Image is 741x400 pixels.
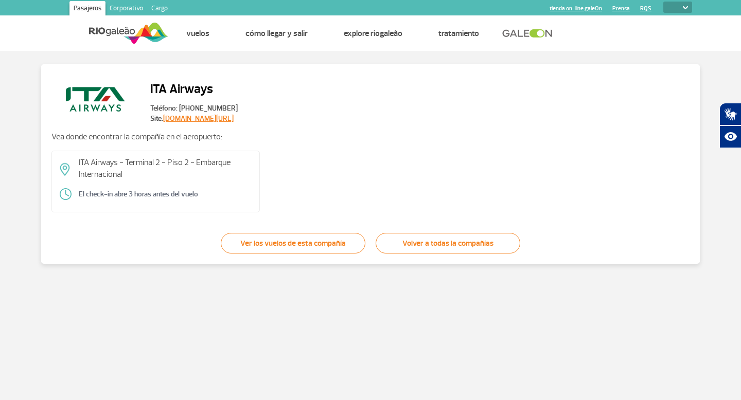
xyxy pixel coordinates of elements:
h2: ITA Airways [150,75,238,103]
a: Cargo [147,1,172,17]
a: Tratamiento [438,28,479,39]
span: El check-in abre 3 horas antes del vuelo [79,189,198,199]
a: Explore RIOgaleão [344,28,402,39]
a: Vuelos [186,28,209,39]
a: Cómo llegar y salir [245,28,308,39]
a: tienda on-line galeOn [550,5,602,12]
div: Plugin de acessibilidade da Hand Talk. [719,103,741,148]
a: Ver los vuelos de esta compañía [221,233,365,253]
a: Pasajeros [69,1,105,17]
p: Vea donde encontrar la compañía en el aeropuerto: [51,131,690,142]
span: Site: [150,114,238,124]
a: [DOMAIN_NAME][URL] [163,114,234,123]
img: ITA Airways [51,75,140,124]
span: Teléfono: [PHONE_NUMBER] [150,103,238,114]
a: RQS [640,5,651,12]
p: ITA Airways - Terminal 2 - Piso 2 - Embarque Internacional [79,157,252,180]
button: Abrir recursos assistivos. [719,125,741,148]
a: Corporativo [105,1,147,17]
a: Volver a todas la compañías [376,233,520,253]
button: Abrir tradutor de língua de sinais. [719,103,741,125]
a: Prensa [612,5,630,12]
